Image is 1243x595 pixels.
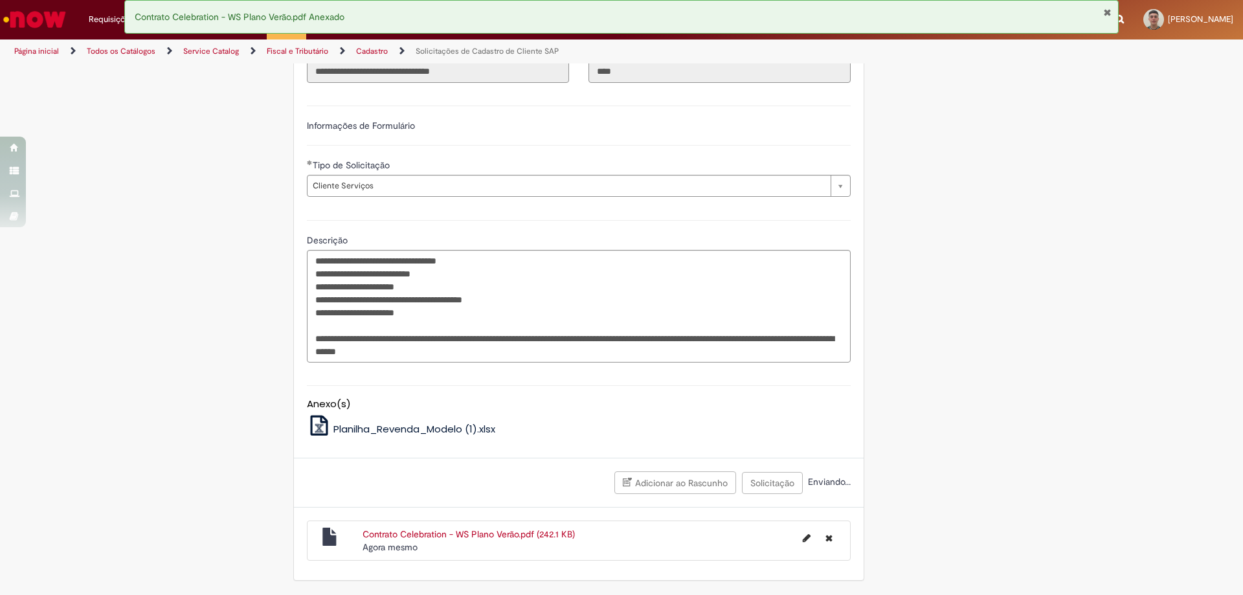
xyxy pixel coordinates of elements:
[307,234,350,246] span: Descrição
[333,422,495,436] span: Planilha_Revenda_Modelo (1).xlsx
[307,61,569,83] input: Título
[363,528,575,540] a: Contrato Celebration - WS Plano Verão.pdf (242.1 KB)
[818,528,840,548] button: Excluir Contrato Celebration - WS Plano Verão.pdf
[307,399,851,410] h5: Anexo(s)
[795,528,818,548] button: Editar nome de arquivo Contrato Celebration - WS Plano Verão.pdf
[10,39,819,63] ul: Trilhas de página
[267,46,328,56] a: Fiscal e Tributário
[1,6,68,32] img: ServiceNow
[307,160,313,165] span: Obrigatório Preenchido
[363,541,418,553] time: 29/09/2025 15:20:03
[313,175,824,196] span: Cliente Serviços
[363,541,418,553] span: Agora mesmo
[89,13,134,26] span: Requisições
[307,120,415,131] label: Informações de Formulário
[87,46,155,56] a: Todos os Catálogos
[307,250,851,363] textarea: Descrição
[1103,7,1112,17] button: Fechar Notificação
[805,476,851,488] span: Enviando...
[183,46,239,56] a: Service Catalog
[14,46,59,56] a: Página inicial
[1168,14,1233,25] span: [PERSON_NAME]
[356,46,388,56] a: Cadastro
[588,61,851,83] input: Código da Unidade
[313,159,392,171] span: Tipo de Solicitação
[416,46,559,56] a: Solicitações de Cadastro de Cliente SAP
[307,422,496,436] a: Planilha_Revenda_Modelo (1).xlsx
[135,11,344,23] span: Contrato Celebration - WS Plano Verão.pdf Anexado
